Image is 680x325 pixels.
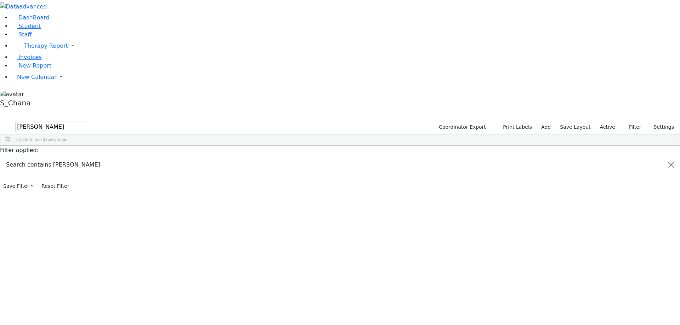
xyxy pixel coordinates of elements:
input: Search [16,122,89,132]
button: Reset Filter [38,181,72,192]
a: Student [11,23,41,29]
span: Invoices [18,54,42,60]
span: DashBoard [18,14,50,21]
a: Invoices [11,54,42,60]
span: Drag here to set row groups [15,137,67,142]
span: Therapy Report [24,42,68,49]
button: Filter [620,122,645,133]
button: Print Labels [495,122,535,133]
a: New Report [11,62,51,69]
a: Add [538,122,554,133]
a: DashBoard [11,14,50,21]
label: Active [597,122,618,133]
a: Staff [11,31,32,38]
span: Staff [18,31,32,38]
a: New Calendar [11,70,680,84]
span: New Report [18,62,51,69]
button: Settings [645,122,677,133]
button: Close [663,155,680,175]
span: New Calendar [17,74,57,80]
a: Therapy Report [11,39,680,53]
button: Coordinator Export [434,122,489,133]
button: Save Layout [557,122,594,133]
span: Student [18,23,41,29]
